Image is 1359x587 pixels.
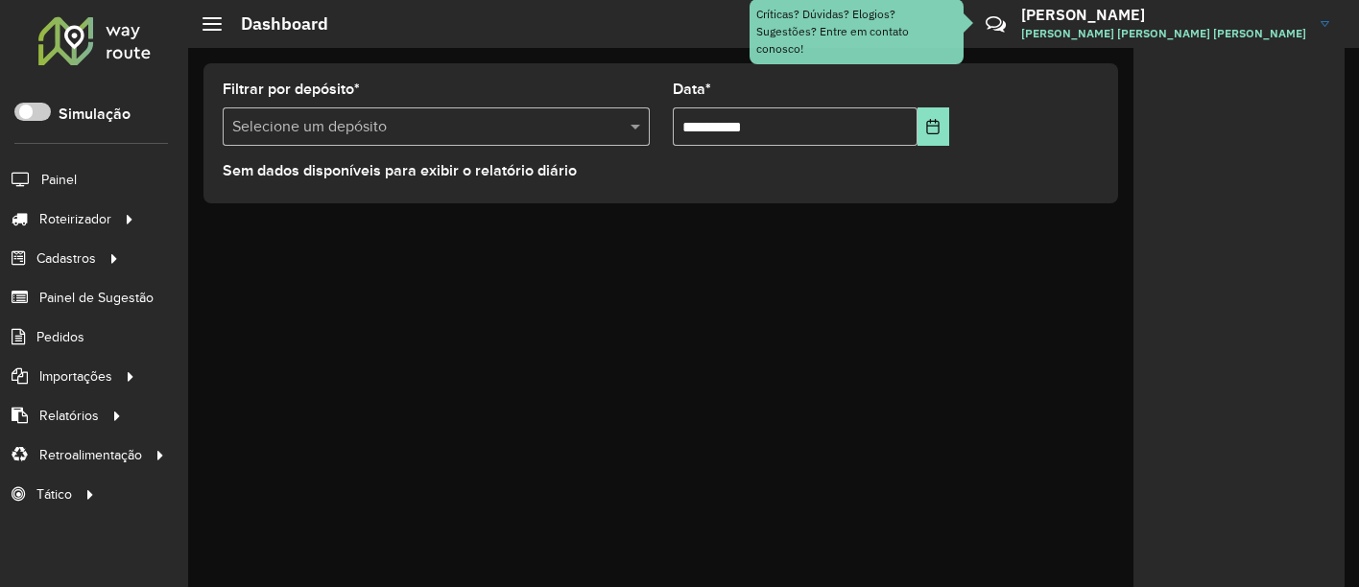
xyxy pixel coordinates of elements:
[918,107,949,146] button: Choose Date
[39,406,99,426] span: Relatórios
[975,4,1016,45] a: Contato Rápido
[222,13,328,35] h2: Dashboard
[41,170,77,190] span: Painel
[39,288,154,308] span: Painel de Sugestão
[39,445,142,465] span: Retroalimentação
[39,366,112,387] span: Importações
[673,78,711,101] label: Data
[36,248,96,269] span: Cadastros
[1021,25,1306,42] span: [PERSON_NAME] [PERSON_NAME] [PERSON_NAME]
[59,103,131,126] label: Simulação
[223,78,360,101] label: Filtrar por depósito
[36,484,72,505] span: Tático
[36,327,84,347] span: Pedidos
[223,159,577,182] label: Sem dados disponíveis para exibir o relatório diário
[1021,6,1306,24] h3: [PERSON_NAME]
[39,209,111,229] span: Roteirizador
